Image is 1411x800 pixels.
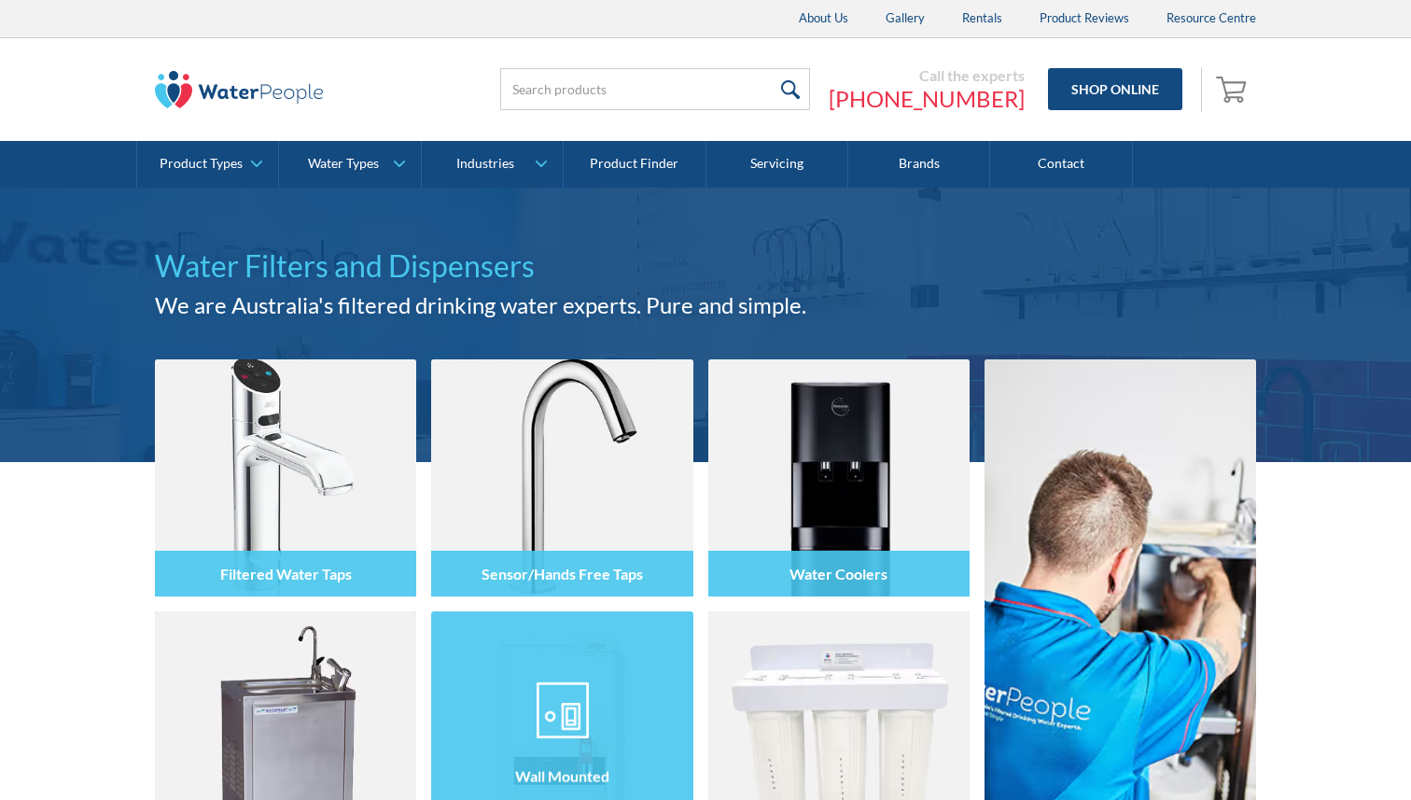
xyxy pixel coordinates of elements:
[1216,74,1251,104] img: shopping cart
[137,141,278,188] a: Product Types
[515,766,609,784] h4: Wall Mounted
[160,156,243,172] div: Product Types
[155,359,416,596] img: Filtered Water Taps
[789,565,887,582] h4: Water Coolers
[706,141,848,188] a: Servicing
[1211,67,1256,112] a: Open empty cart
[829,85,1025,113] a: [PHONE_NUMBER]
[564,141,705,188] a: Product Finder
[708,359,970,596] img: Water Coolers
[829,66,1025,85] div: Call the experts
[220,565,352,582] h4: Filtered Water Taps
[422,141,563,188] a: Industries
[990,141,1132,188] a: Contact
[308,156,379,172] div: Water Types
[848,141,990,188] a: Brands
[431,359,692,596] img: Sensor/Hands Free Taps
[279,141,420,188] a: Water Types
[482,565,643,582] h4: Sensor/Hands Free Taps
[456,156,514,172] div: Industries
[1048,68,1182,110] a: Shop Online
[500,68,810,110] input: Search products
[155,71,323,108] img: The Water People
